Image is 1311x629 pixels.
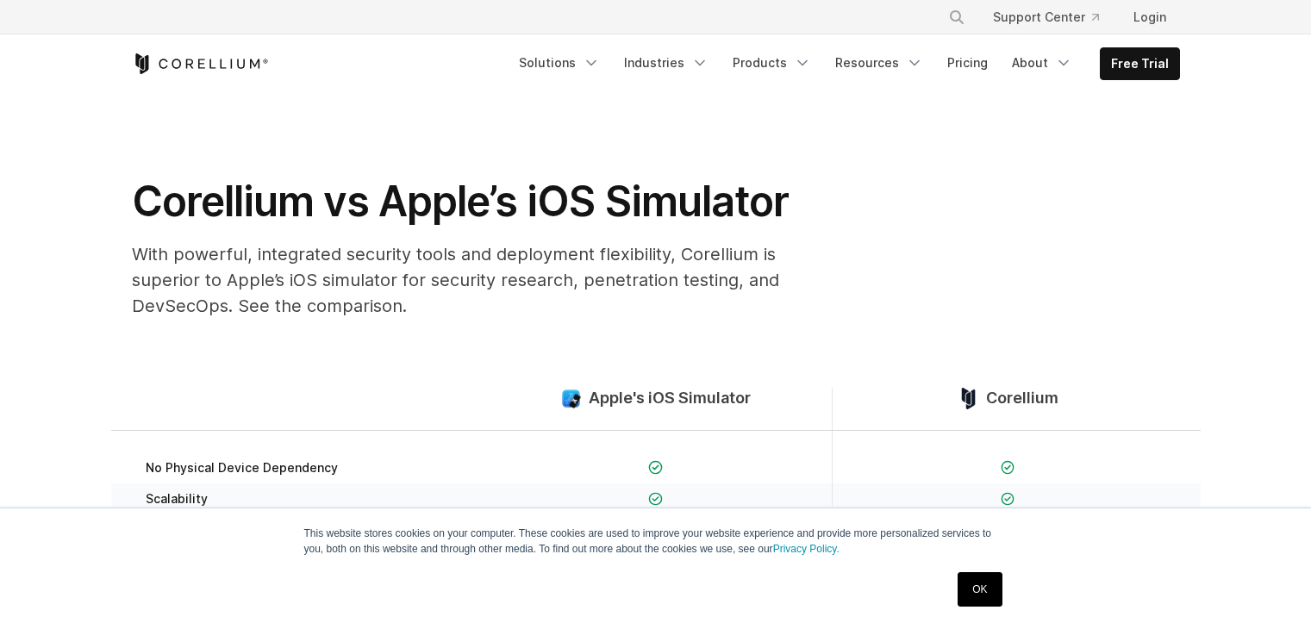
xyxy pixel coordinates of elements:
img: Checkmark [1001,492,1015,507]
img: Checkmark [648,460,663,475]
span: Apple's iOS Simulator [589,389,751,408]
img: compare_ios-simulator--large [560,388,582,409]
a: Solutions [509,47,610,78]
a: About [1002,47,1083,78]
img: Checkmark [648,492,663,507]
a: Login [1120,2,1180,33]
div: Navigation Menu [927,2,1180,33]
a: Pricing [937,47,998,78]
a: Free Trial [1101,48,1179,79]
p: With powerful, integrated security tools and deployment flexibility, Corellium is superior to App... [132,241,821,319]
h1: Corellium vs Apple’s iOS Simulator [132,176,821,227]
a: Corellium Home [132,53,269,74]
img: Checkmark [1001,460,1015,475]
a: Products [722,47,821,78]
a: OK [958,572,1002,607]
a: Industries [614,47,719,78]
a: Support Center [979,2,1113,33]
div: Navigation Menu [509,47,1180,80]
a: Privacy Policy. [773,543,840,555]
a: Resources [825,47,933,78]
span: Scalability [146,491,208,507]
button: Search [941,2,972,33]
span: No Physical Device Dependency [146,460,338,476]
span: Corellium [986,389,1058,408]
p: This website stores cookies on your computer. These cookies are used to improve your website expe... [304,526,1008,557]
